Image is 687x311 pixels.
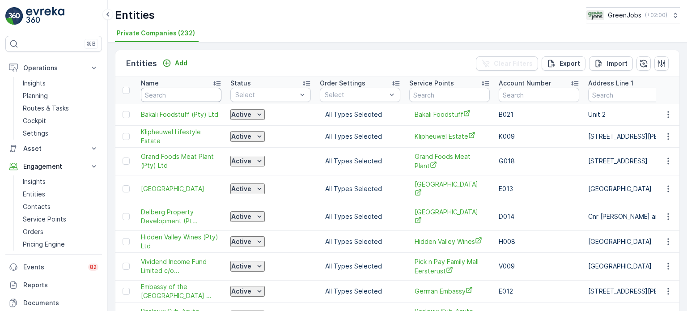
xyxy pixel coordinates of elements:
[141,184,221,193] span: [GEOGRAPHIC_DATA]
[230,183,265,194] button: Active
[141,282,221,300] a: Embassy of the Federal Republic ...
[123,263,130,270] div: Toggle Row Selected
[19,200,102,213] a: Contacts
[415,180,484,198] span: [GEOGRAPHIC_DATA]
[235,90,297,99] p: Select
[141,208,221,226] span: Delberg Property Development (Pt...
[141,88,221,102] input: Search
[141,233,221,251] span: Hidden Valley Wines (Pty) Ltd
[141,152,221,170] a: Grand Foods Meat Plant (Pty) Ltd
[230,156,265,166] button: Active
[5,276,102,294] a: Reports
[320,79,365,88] p: Order Settings
[588,79,633,88] p: Address Line 1
[499,184,579,193] p: E013
[560,59,580,68] p: Export
[230,79,251,88] p: Status
[141,282,221,300] span: Embassy of the [GEOGRAPHIC_DATA] ...
[23,298,98,307] p: Documents
[141,110,221,119] a: Bakali Foodstuff (Pty) Ltd
[23,281,98,290] p: Reports
[231,237,251,246] p: Active
[499,110,579,119] p: B021
[645,12,667,19] p: ( +02:00 )
[230,109,265,120] button: Active
[231,110,251,119] p: Active
[23,129,48,138] p: Settings
[415,286,484,296] a: German Embassy
[230,131,265,142] button: Active
[5,59,102,77] button: Operations
[325,287,395,296] p: All Types Selected
[23,64,84,72] p: Operations
[23,215,66,224] p: Service Points
[23,144,84,153] p: Asset
[231,287,251,296] p: Active
[586,7,680,23] button: GreenJobs(+02:00)
[607,59,628,68] p: Import
[159,58,191,68] button: Add
[141,128,221,145] a: Klipheuwel Lifestyle Estate
[23,240,65,249] p: Pricing Engine
[141,184,221,193] a: Ellis Park
[117,29,195,38] span: Private Companies (232)
[141,257,221,275] a: Vividend Income Fund Limited c/o...
[26,7,64,25] img: logo_light-DOdMpM7g.png
[499,262,579,271] p: V009
[126,57,157,70] p: Entities
[231,262,251,271] p: Active
[409,79,454,88] p: Service Points
[415,237,484,246] a: Hidden Valley Wines
[499,212,579,221] p: D014
[19,226,102,238] a: Orders
[325,262,395,271] p: All Types Selected
[608,11,641,20] p: GreenJobs
[123,288,130,295] div: Toggle Row Selected
[230,211,265,222] button: Active
[494,59,533,68] p: Clear Filters
[325,110,395,119] p: All Types Selected
[499,157,579,166] p: G018
[19,188,102,200] a: Entities
[123,111,130,118] div: Toggle Row Selected
[230,261,265,272] button: Active
[499,88,579,102] input: Search
[230,236,265,247] button: Active
[5,140,102,158] button: Asset
[23,162,84,171] p: Engagement
[115,8,155,22] p: Entities
[499,287,579,296] p: E012
[415,208,484,226] a: Queens Gardens
[499,79,551,88] p: Account Number
[231,212,251,221] p: Active
[325,184,395,193] p: All Types Selected
[325,237,395,246] p: All Types Selected
[5,258,102,276] a: Events82
[325,212,395,221] p: All Types Selected
[19,77,102,89] a: Insights
[5,158,102,175] button: Engagement
[325,132,395,141] p: All Types Selected
[415,132,484,141] a: Klipheuwel Estate
[23,227,43,236] p: Orders
[19,115,102,127] a: Cockpit
[415,180,484,198] a: Ellis Park
[23,190,45,199] p: Entities
[123,158,130,165] div: Toggle Row Selected
[19,89,102,102] a: Planning
[19,175,102,188] a: Insights
[415,257,484,276] span: Pick n Pay Family Mall Eersterust
[23,79,46,88] p: Insights
[23,91,48,100] p: Planning
[231,132,251,141] p: Active
[586,10,604,20] img: Green_Jobs_Logo.png
[415,110,484,119] span: Bakali Foodstuff
[23,104,69,113] p: Routes & Tasks
[231,184,251,193] p: Active
[542,56,585,71] button: Export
